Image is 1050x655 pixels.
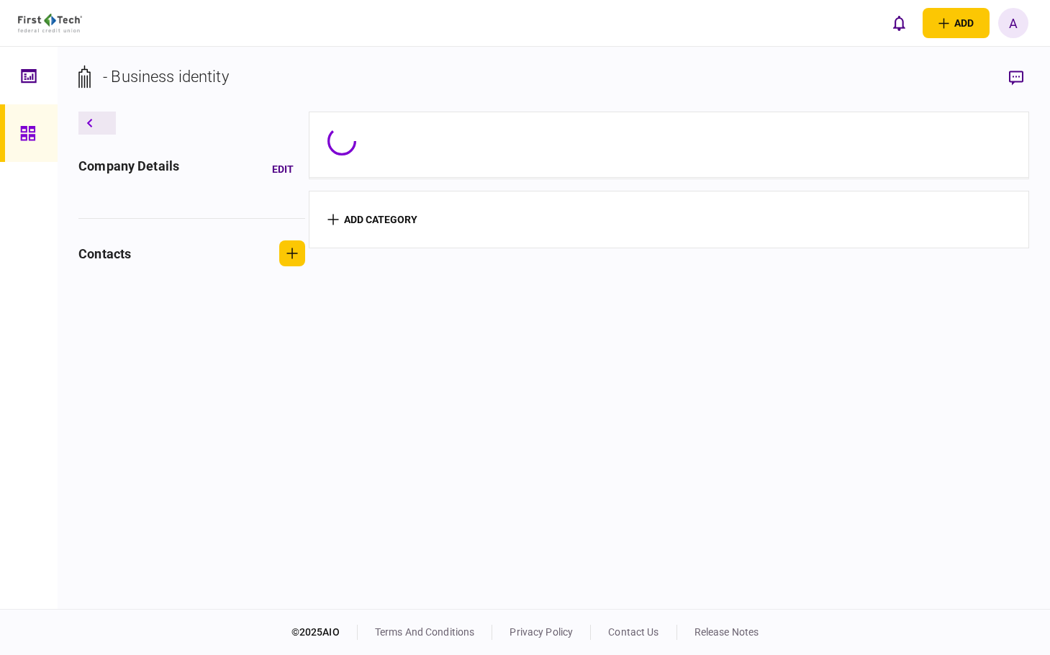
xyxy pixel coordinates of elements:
[18,14,82,32] img: client company logo
[998,8,1028,38] button: A
[327,214,417,225] button: add category
[510,626,573,638] a: privacy policy
[261,156,305,182] button: Edit
[78,244,131,263] div: contacts
[103,65,229,89] div: - Business identity
[608,626,658,638] a: contact us
[884,8,914,38] button: open notifications list
[291,625,358,640] div: © 2025 AIO
[78,156,179,182] div: company details
[375,626,475,638] a: terms and conditions
[694,626,759,638] a: release notes
[923,8,990,38] button: open adding identity options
